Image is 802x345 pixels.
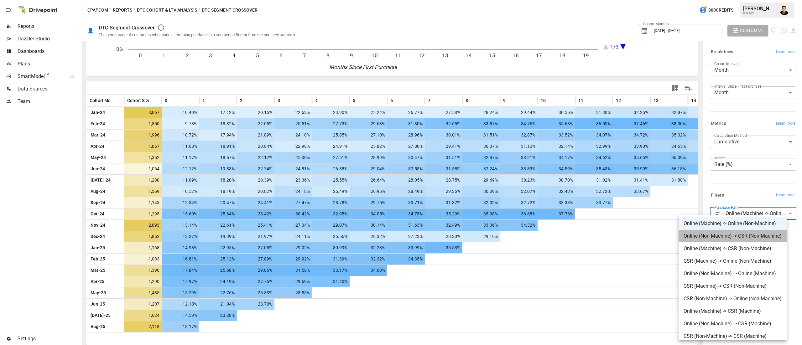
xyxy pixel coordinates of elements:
[684,270,782,277] span: Online (Non-Machine) -> Online (Machine)
[684,332,782,340] span: CSR (Non-Machine) -> CSR (Machine)
[684,245,782,252] span: Online (Machine) -> CSR (Non-Machine)
[684,295,782,302] span: CSR (Non-Machine) -> Online (Non-Machine)
[684,320,782,327] span: Online (Non-Machine) -> CSR (Machine)
[684,307,782,315] span: Online (Machine) -> CSR (Machine)
[684,257,782,265] span: CSR (Machine) -> Online (Non-Machine)
[684,282,782,290] span: CSR (Machine) -> CSR (Non-Machine)
[684,220,782,227] span: Online (Machine) -> Online (Non-Machine)
[684,232,782,240] span: Online (Non-Machine) -> CSR (Non-Machine)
